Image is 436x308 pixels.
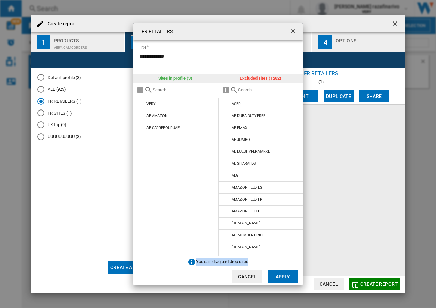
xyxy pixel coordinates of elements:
div: [DOMAIN_NAME] [232,245,260,249]
md-icon: Remove all [136,86,144,94]
div: AO MEMBER PRICE [232,233,264,237]
button: Cancel [232,270,262,283]
h4: FR RETAILERS [138,28,173,35]
div: Sites in profile (3) [133,74,218,83]
div: AE AMAZON [146,114,168,118]
div: Excluded sites (1282) [218,74,303,83]
input: Search [238,87,300,92]
div: AMAZON FEED IT [232,209,261,214]
div: AE DUBAIDUTYFREE [232,114,265,118]
div: AE LULUHYPERMARKET [232,149,272,154]
ng-md-icon: getI18NText('BUTTONS.CLOSE_DIALOG') [290,28,298,36]
div: AE JUMBO [232,137,250,142]
div: ACER [232,102,241,106]
div: AMAZON FEED ES [232,185,262,190]
div: AEG [232,173,239,178]
md-icon: Add all [222,86,230,94]
div: [DOMAIN_NAME] [232,221,260,225]
div: AE SHARAFDG [232,161,256,166]
span: You can drag and drop sites [196,259,248,264]
input: Search [153,87,215,92]
div: VERY [146,102,156,106]
div: AE CARREFOURUAE [146,126,180,130]
div: AE EMAX [232,126,247,130]
button: getI18NText('BUTTONS.CLOSE_DIALOG') [287,25,300,39]
div: AMAZON FEED FR [232,197,262,202]
button: Apply [268,270,298,283]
